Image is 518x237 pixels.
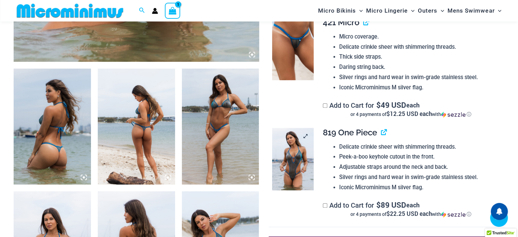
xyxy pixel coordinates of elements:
[339,83,499,93] li: Iconic Microminimus M silver flag.
[441,112,466,118] img: Sezzle
[323,103,327,108] input: Add to Cart for$49 USD eachor 4 payments of$12.25 USD eachwithSezzle Click to learn more about Se...
[323,211,499,218] div: or 4 payments of$22.25 USD eachwithSezzle Click to learn more about Sezzle
[339,172,499,182] li: Silver rings and hard wear in swim-grade stainless steel.
[366,2,408,19] span: Micro Lingerie
[323,128,377,137] span: 819 One Piece
[272,18,314,80] img: Lightning Shimmer Ocean Shimmer 421 Micro
[339,32,499,42] li: Micro coverage.
[339,62,499,72] li: Daring string back.
[165,3,180,18] a: View Shopping Cart, 1 items
[323,203,327,208] input: Add to Cart for$89 USD eachor 4 payments of$22.25 USD eachwithSezzle Click to learn more about Se...
[318,2,356,19] span: Micro Bikinis
[339,72,499,83] li: Silver rings and hard wear in swim-grade stainless steel.
[416,2,446,19] a: OutersMenu ToggleMenu Toggle
[182,69,259,184] img: Lightning Shimmer Ocean Shimmer 317 Tri Top 421 Micro
[364,2,416,19] a: Micro LingerieMenu ToggleMenu Toggle
[323,201,499,218] label: Add to Cart for
[339,162,499,172] li: Adjustable straps around the neck and back.
[339,42,499,52] li: Delicate crinkle sheer with shimmering threads.
[152,8,158,14] a: Account icon link
[98,69,175,184] img: Lightning Shimmer Ocean Shimmer 317 Tri Top 469 Thong
[14,69,91,184] img: Lightning Shimmer Ocean Shimmer 317 Tri Top 469 Thong
[387,110,432,118] span: $12.25 USD each
[441,211,466,218] img: Sezzle
[339,52,499,62] li: Thick side straps.
[376,102,406,108] span: 49 USD
[495,2,501,19] span: Menu Toggle
[272,128,314,190] img: Lightning ShimmerOcean Shimmer 819 One Piece Monokini
[339,142,499,152] li: Delicate crinkle sheer with shimmering threads.
[356,2,363,19] span: Menu Toggle
[139,6,145,15] a: Search icon link
[339,182,499,193] li: Iconic Microminimus M silver flag.
[316,2,364,19] a: Micro BikinisMenu ToggleMenu Toggle
[418,2,437,19] span: Outers
[323,211,499,218] div: or 4 payments of with
[376,100,380,110] span: $
[323,111,499,118] div: or 4 payments of$12.25 USD eachwithSezzle Click to learn more about Sezzle
[376,200,380,210] span: $
[339,152,499,162] li: Peek-a-boo keyhole cutout in the front.
[406,202,420,208] span: each
[323,111,499,118] div: or 4 payments of with
[408,2,414,19] span: Menu Toggle
[448,2,495,19] span: Mens Swimwear
[315,1,504,20] nav: Site Navigation
[387,210,432,218] span: $22.25 USD each
[14,3,126,18] img: MM SHOP LOGO FLAT
[376,202,406,208] span: 89 USD
[406,102,420,108] span: each
[323,17,359,27] span: 421 Micro
[437,2,444,19] span: Menu Toggle
[446,2,503,19] a: Mens SwimwearMenu ToggleMenu Toggle
[323,101,499,118] label: Add to Cart for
